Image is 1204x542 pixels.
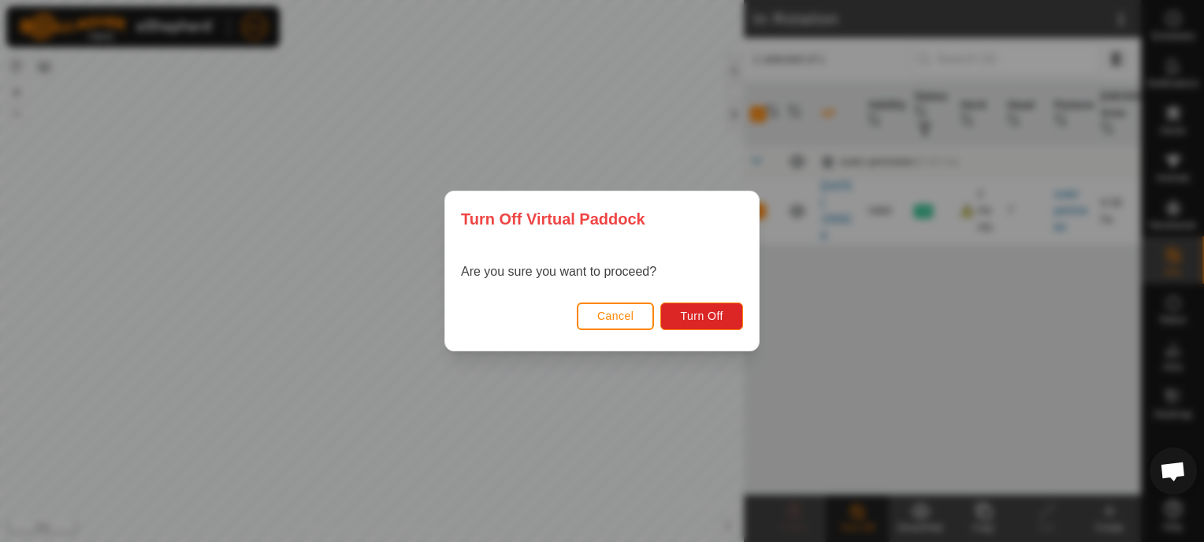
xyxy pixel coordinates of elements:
span: Turn Off Virtual Paddock [461,207,645,231]
div: Open chat [1150,447,1197,495]
button: Turn Off [660,303,743,330]
button: Cancel [577,303,655,330]
p: Are you sure you want to proceed? [461,262,656,281]
span: Turn Off [680,310,723,322]
span: Cancel [597,310,634,322]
